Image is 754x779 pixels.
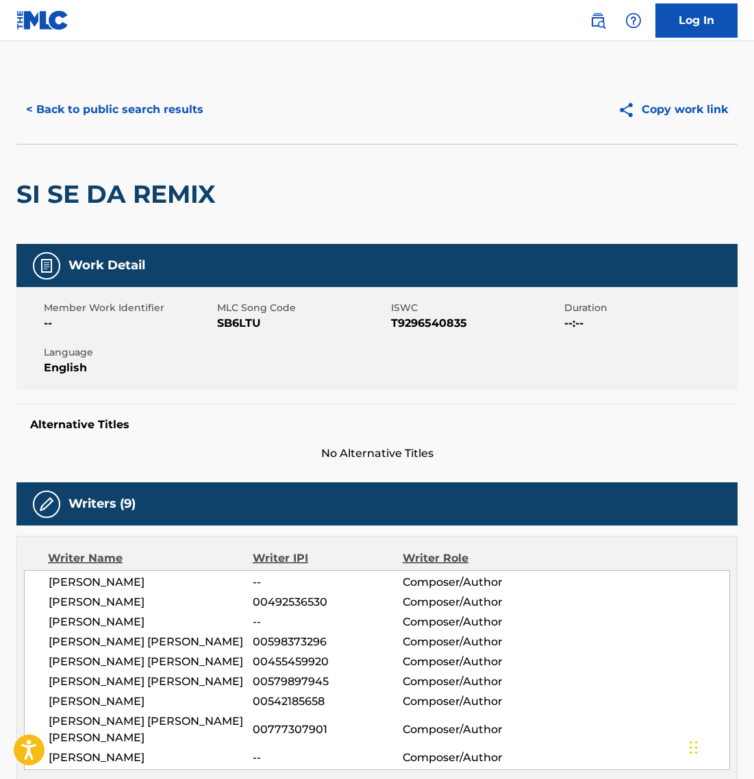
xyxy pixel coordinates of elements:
span: Composer/Author [403,634,539,650]
span: No Alternative Titles [16,445,738,462]
span: Member Work Identifier [44,301,214,315]
span: 00598373296 [253,634,403,650]
span: [PERSON_NAME] [49,693,253,710]
span: Duration [564,301,734,315]
img: Work Detail [38,258,55,274]
span: -- [253,574,403,591]
span: English [44,360,214,376]
span: Composer/Author [403,574,539,591]
span: Language [44,345,214,360]
span: --:-- [564,315,734,332]
span: [PERSON_NAME] [PERSON_NAME] [49,673,253,690]
span: -- [44,315,214,332]
a: Public Search [584,7,612,34]
span: Composer/Author [403,614,539,630]
span: Composer/Author [403,594,539,610]
span: MLC Song Code [217,301,387,315]
h2: SI SE DA REMIX [16,179,223,210]
span: Composer/Author [403,721,539,738]
span: -- [253,750,403,766]
span: 00579897945 [253,673,403,690]
div: Help [620,7,647,34]
span: ISWC [391,301,561,315]
span: [PERSON_NAME] [49,614,253,630]
span: T9296540835 [391,315,561,332]
span: [PERSON_NAME] [49,594,253,610]
div: Drag [690,727,698,768]
a: Log In [655,3,738,38]
span: [PERSON_NAME] [PERSON_NAME] [49,634,253,650]
h5: Alternative Titles [30,418,724,432]
button: < Back to public search results [16,92,213,127]
div: Writer Role [403,550,539,567]
span: 00542185658 [253,693,403,710]
span: Composer/Author [403,654,539,670]
h5: Work Detail [68,258,145,273]
div: Writer Name [48,550,253,567]
span: Composer/Author [403,673,539,690]
button: Copy work link [608,92,738,127]
img: Copy work link [618,101,642,119]
span: 00777307901 [253,721,403,738]
img: MLC Logo [16,10,69,30]
span: [PERSON_NAME] [49,750,253,766]
span: Composer/Author [403,693,539,710]
img: help [625,12,642,29]
span: 00455459920 [253,654,403,670]
img: search [590,12,606,29]
h5: Writers (9) [68,496,136,512]
span: [PERSON_NAME] [49,574,253,591]
div: Writer IPI [253,550,403,567]
span: Composer/Author [403,750,539,766]
img: Writers [38,496,55,512]
span: SB6LTU [217,315,387,332]
span: [PERSON_NAME] [PERSON_NAME] [49,654,253,670]
span: -- [253,614,403,630]
span: 00492536530 [253,594,403,610]
iframe: Chat Widget [686,713,754,779]
span: [PERSON_NAME] [PERSON_NAME] [PERSON_NAME] [49,713,253,746]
